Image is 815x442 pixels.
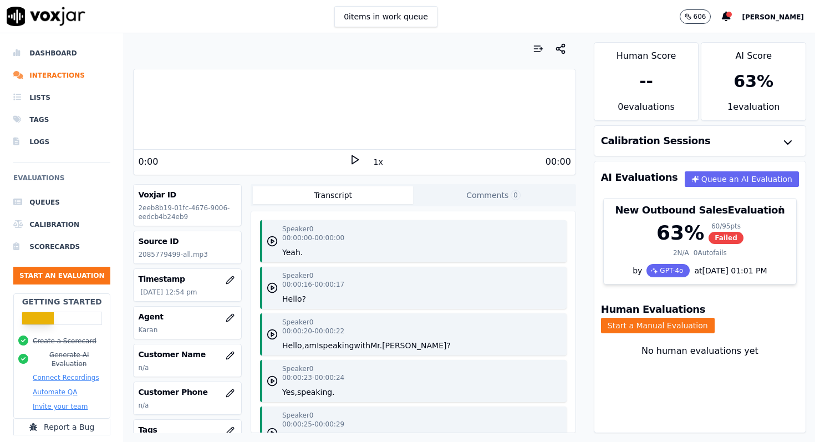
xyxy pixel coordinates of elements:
span: [PERSON_NAME] [742,13,804,21]
div: -- [639,72,653,92]
button: Comments [413,186,573,204]
button: 1x [371,154,385,170]
span: 0 [511,190,521,200]
div: No human evaluations yet [603,344,797,384]
p: n/a [138,401,237,410]
p: 00:00:16 - 00:00:17 [282,280,344,289]
button: Yes, [282,387,297,398]
div: 0 evaluation s [594,100,699,120]
button: speaking. [297,387,335,398]
img: voxjar logo [7,7,85,26]
button: Mr. [370,340,382,351]
p: Speaker 0 [282,364,313,373]
div: 63 % [656,222,704,244]
button: with [354,340,370,351]
a: Lists [13,87,110,109]
a: Queues [13,191,110,214]
h2: Getting Started [22,296,102,307]
a: Dashboard [13,42,110,64]
div: GPT-4o [646,264,690,277]
button: Queue an AI Evaluation [685,171,799,187]
button: Hello? [282,293,306,304]
button: Start an Evaluation [13,267,110,284]
a: Calibration [13,214,110,236]
h3: Source ID [138,236,237,247]
a: Logs [13,131,110,153]
div: by [604,264,796,284]
button: Connect Recordings [33,373,99,382]
a: Tags [13,109,110,131]
button: Generate AI Evaluation [33,350,105,368]
button: Transcript [253,186,413,204]
button: I [317,340,319,351]
button: am [304,340,317,351]
h3: Human Evaluations [601,304,705,314]
div: 0:00 [138,155,158,169]
button: 0items in work queue [334,6,437,27]
div: 63 % [733,72,773,92]
button: Yeah. [282,247,303,258]
h3: Timestamp [138,273,237,284]
h3: Tags [138,424,237,435]
h3: Voxjar ID [138,189,237,200]
button: Automate QA [33,388,77,397]
div: 0 Autofails [694,248,727,257]
button: Create a Scorecard [33,337,96,346]
button: speaking [319,340,354,351]
a: Scorecards [13,236,110,258]
p: 00:00:25 - 00:00:29 [282,420,344,429]
a: Interactions [13,64,110,87]
button: Report a Bug [13,419,110,435]
button: Invite your team [33,402,88,411]
div: AI Score [701,43,806,63]
button: Hello, [282,340,304,351]
h3: Customer Phone [138,387,237,398]
button: Start a Manual Evaluation [601,318,715,333]
div: 1 evaluation [701,100,806,120]
div: 60 / 95 pts [709,222,743,231]
div: 2 N/A [673,248,689,257]
p: 2eeb8b19-01fc-4676-9006-eedcb4b24eb9 [138,204,237,221]
button: [PERSON_NAME] [742,10,815,23]
p: 00:00:23 - 00:00:24 [282,373,344,382]
div: at [DATE] 01:01 PM [690,265,767,276]
p: Speaker 0 [282,225,313,233]
p: Speaker 0 [282,411,313,420]
button: [PERSON_NAME]? [382,340,451,351]
div: Human Score [594,43,699,63]
button: 606 [680,9,711,24]
span: Failed [709,232,743,244]
p: n/a [138,363,237,372]
h3: Agent [138,311,237,322]
h3: Calibration Sessions [601,136,711,146]
p: 2085779499-all.mp3 [138,250,237,259]
p: Speaker 0 [282,271,313,280]
p: [DATE] 12:54 pm [140,288,237,297]
p: Karan [138,326,237,334]
p: 00:00:00 - 00:00:00 [282,233,344,242]
h3: AI Evaluations [601,172,678,182]
button: 606 [680,9,722,24]
p: Speaker 0 [282,318,313,327]
h3: Customer Name [138,349,237,360]
p: 00:00:20 - 00:00:22 [282,327,344,336]
p: 606 [694,12,706,21]
div: 00:00 [546,155,571,169]
h6: Evaluations [13,171,110,191]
